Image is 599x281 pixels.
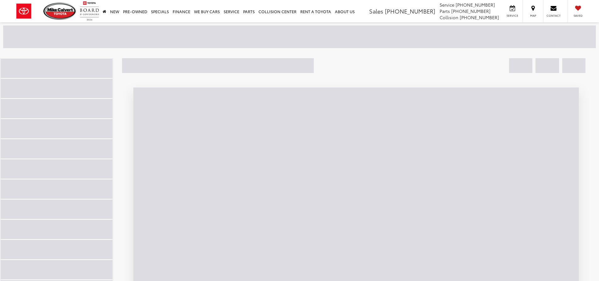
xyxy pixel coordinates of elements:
[505,14,519,18] span: Service
[440,8,450,14] span: Parts
[526,14,540,18] span: Map
[451,8,491,14] span: [PHONE_NUMBER]
[440,2,454,8] span: Service
[460,14,499,20] span: [PHONE_NUMBER]
[385,7,435,15] span: [PHONE_NUMBER]
[369,7,383,15] span: Sales
[456,2,495,8] span: [PHONE_NUMBER]
[440,14,458,20] span: Collision
[571,14,585,18] span: Saved
[43,3,77,20] img: Mike Calvert Toyota
[546,14,561,18] span: Contact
